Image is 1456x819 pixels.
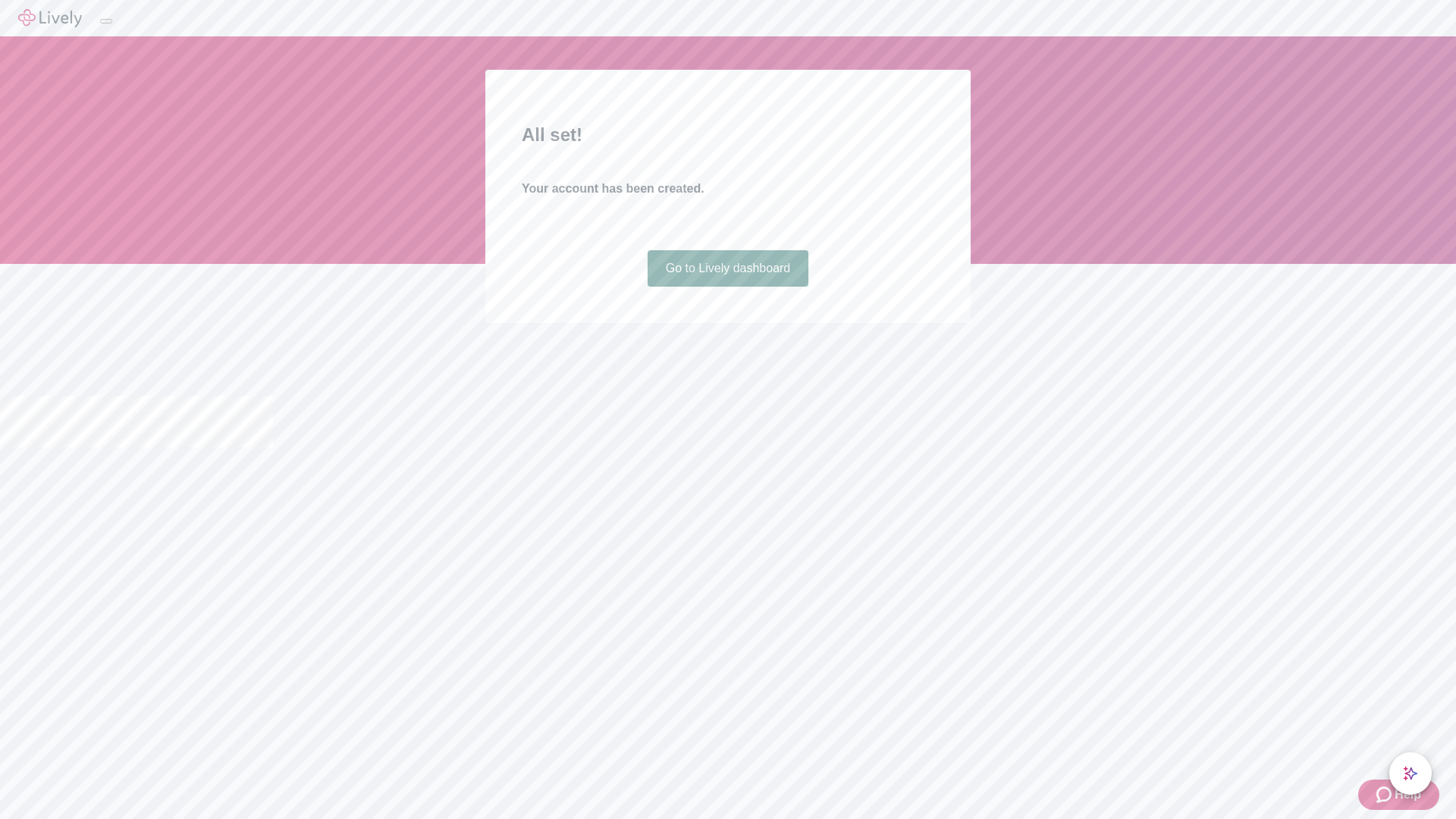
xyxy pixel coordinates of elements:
[522,121,934,149] h2: All set!
[648,250,809,287] a: Go to Lively dashboard
[1403,766,1418,781] svg: Lively AI Assistant
[522,180,934,198] h4: Your account has been created.
[1389,752,1432,795] button: chat
[1395,786,1421,804] span: Help
[1358,780,1439,810] button: Zendesk support iconHelp
[1376,786,1395,804] svg: Zendesk support icon
[100,19,112,24] button: Log out
[18,9,82,27] img: Lively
